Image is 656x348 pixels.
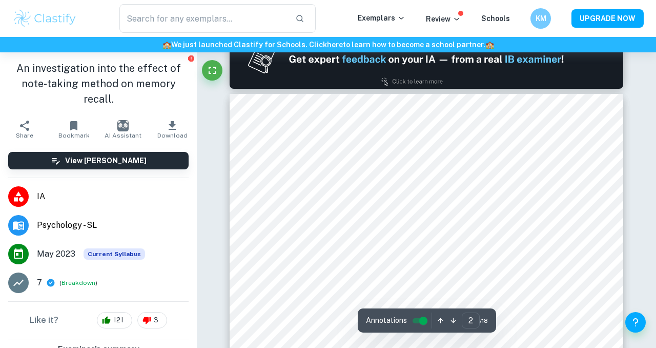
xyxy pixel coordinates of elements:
span: AI Assistant [105,132,141,139]
span: ( ) [59,278,97,288]
span: / 18 [480,316,488,325]
span: Bookmark [58,132,90,139]
div: This exemplar is based on the current syllabus. Feel free to refer to it for inspiration/ideas wh... [84,248,145,260]
p: Exemplars [358,12,405,24]
button: UPGRADE NOW [571,9,644,28]
button: KM [530,8,551,29]
h1: An investigation into the effect of note-taking method on memory recall. [8,61,189,107]
span: May 2023 [37,248,75,260]
div: 3 [137,312,167,328]
h6: View [PERSON_NAME] [65,155,147,166]
button: AI Assistant [98,115,148,144]
span: Psychology - SL [37,219,189,231]
p: 7 [37,277,42,289]
span: Share [16,132,33,139]
button: Fullscreen [202,60,222,81]
span: 3 [148,315,164,325]
h6: Like it? [30,314,58,326]
button: Breakdown [61,278,95,287]
span: 🏫 [162,41,171,49]
img: Clastify logo [12,8,77,29]
div: 121 [97,312,132,328]
h6: We just launched Clastify for Schools. Click to learn how to become a school partner. [2,39,654,50]
a: here [327,41,343,49]
h6: KM [535,13,547,24]
a: Schools [481,14,510,23]
span: 121 [108,315,129,325]
button: View [PERSON_NAME] [8,152,189,169]
span: Annotations [366,315,407,326]
img: AI Assistant [117,120,129,131]
button: Bookmark [49,115,98,144]
span: IA [37,190,189,203]
input: Search for any exemplars... [119,4,287,33]
img: Ad [230,30,623,89]
span: Current Syllabus [84,248,145,260]
button: Help and Feedback [625,312,646,333]
span: Download [157,132,188,139]
p: Review [426,13,461,25]
button: Download [148,115,197,144]
span: 🏫 [485,41,494,49]
button: Report issue [187,54,195,62]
